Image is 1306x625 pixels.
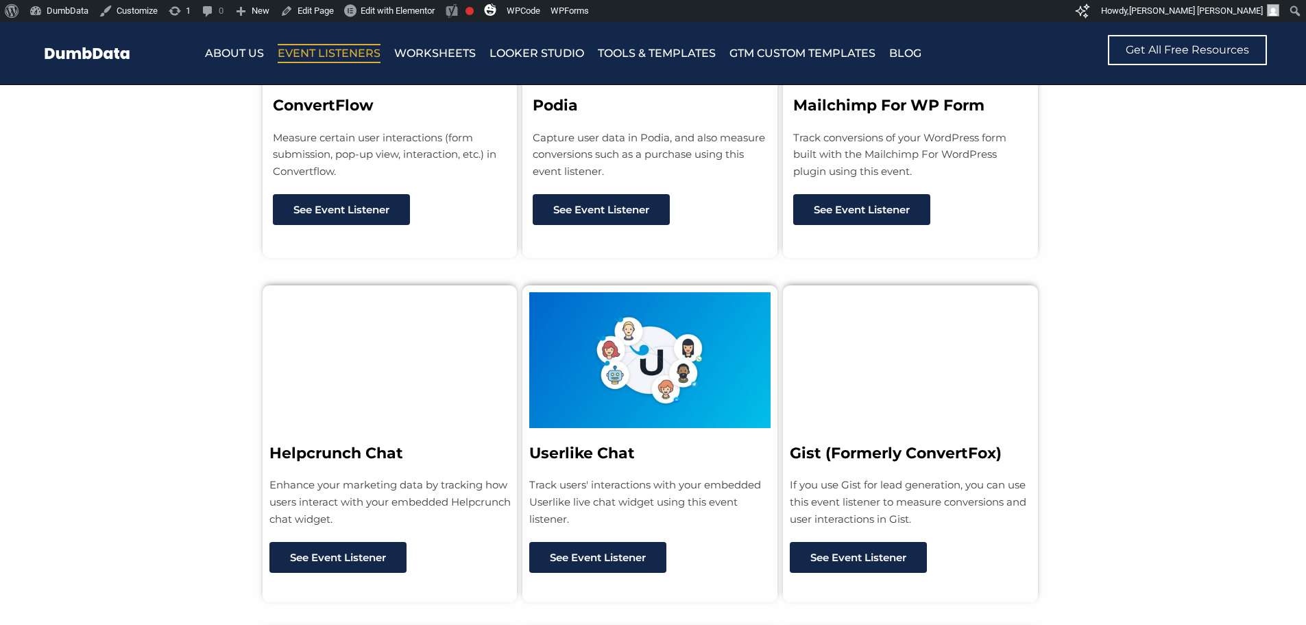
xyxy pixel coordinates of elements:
[1108,35,1267,65] a: Get All Free Resources
[273,130,507,180] p: Measure certain user interactions (form submission, pop-up view, interaction, etc.) in Convertflow.
[205,44,264,63] a: About Us
[793,194,930,225] a: See Event Listener
[814,204,910,215] span: See Event Listener
[269,477,511,528] p: Enhance your marketing data by tracking how users interact with your embedded Helpcrunch chat wid...
[598,44,716,63] a: Tools & Templates
[269,444,511,464] h3: Helpcrunch Chat
[793,130,1028,180] p: Track conversions of your WordPress form built with the Mailchimp For WordPress plugin using this...
[278,44,380,63] a: Event Listeners
[273,194,410,225] a: See Event Listener
[533,96,767,116] h3: Podia
[533,194,670,225] a: See Event Listener
[529,542,666,573] a: See Event Listener
[729,44,875,63] a: GTM Custom Templates
[273,96,507,116] h3: ConvertFlow
[1126,45,1249,56] span: Get All Free Resources
[529,444,771,464] h3: Userlike Chat
[269,542,407,573] a: See Event Listener
[465,7,474,15] div: Focus keyphrase not set
[550,552,646,563] span: See Event Listener
[529,477,771,528] p: Track users' interactions with your embedded Userlike live chat widget using this event listener.
[293,204,389,215] span: See Event Listener
[361,5,435,16] span: Edit with Elementor
[1129,5,1263,16] span: [PERSON_NAME] [PERSON_NAME]
[533,130,767,180] p: Capture user data in Podia, and also measure conversions such as a purchase using this event list...
[553,204,649,215] span: See Event Listener
[810,552,906,563] span: See Event Listener
[489,44,584,63] a: Looker Studio
[889,44,921,63] a: Blog
[484,3,496,16] img: svg+xml;base64,PHN2ZyB4bWxucz0iaHR0cDovL3d3dy53My5vcmcvMjAwMC9zdmciIHZpZXdCb3g9IjAgMCAzMiAzMiI+PG...
[790,542,927,573] a: See Event Listener
[790,444,1031,464] h3: Gist (Formerly ConvertFox)
[790,477,1031,528] p: If you use Gist for lead generation, you can use this event listener to measure conversions and u...
[394,44,476,63] a: Worksheets
[205,44,1019,63] nav: Menu
[290,552,386,563] span: See Event Listener
[793,96,1028,116] h3: Mailchimp For WP Form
